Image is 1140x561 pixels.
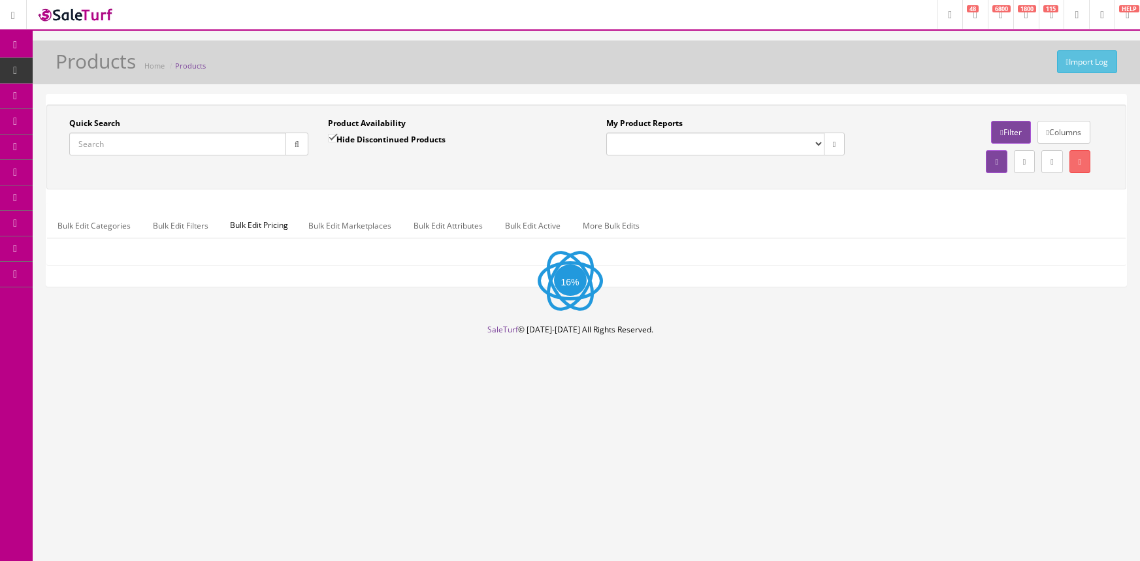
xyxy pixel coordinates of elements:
[47,213,141,238] a: Bulk Edit Categories
[1018,5,1036,12] span: 1800
[572,213,650,238] a: More Bulk Edits
[328,133,446,146] label: Hide Discontinued Products
[69,133,286,155] input: Search
[967,5,979,12] span: 48
[1037,121,1090,144] a: Columns
[403,213,493,238] a: Bulk Edit Attributes
[220,213,298,238] span: Bulk Edit Pricing
[606,118,683,129] label: My Product Reports
[1057,50,1117,73] a: Import Log
[991,121,1030,144] a: Filter
[69,118,120,129] label: Quick Search
[144,61,165,71] a: Home
[56,50,136,72] h1: Products
[992,5,1011,12] span: 6800
[495,213,571,238] a: Bulk Edit Active
[298,213,402,238] a: Bulk Edit Marketplaces
[328,134,336,142] input: Hide Discontinued Products
[37,6,115,24] img: SaleTurf
[142,213,219,238] a: Bulk Edit Filters
[487,324,518,335] a: SaleTurf
[1043,5,1058,12] span: 115
[328,118,406,129] label: Product Availability
[1119,5,1139,12] span: HELP
[175,61,206,71] a: Products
